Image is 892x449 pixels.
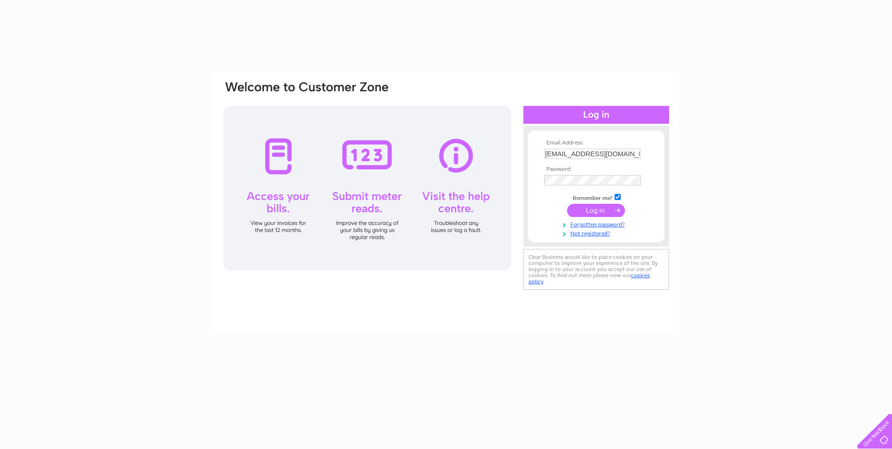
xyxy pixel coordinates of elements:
[542,166,651,173] th: Password:
[542,140,651,146] th: Email Address:
[529,272,650,285] a: cookies policy
[542,192,651,202] td: Remember me?
[523,249,669,290] div: Clear Business would like to place cookies on your computer to improve your experience of the sit...
[544,228,651,237] a: Not registered?
[544,219,651,228] a: Forgotten password?
[567,204,625,217] input: Submit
